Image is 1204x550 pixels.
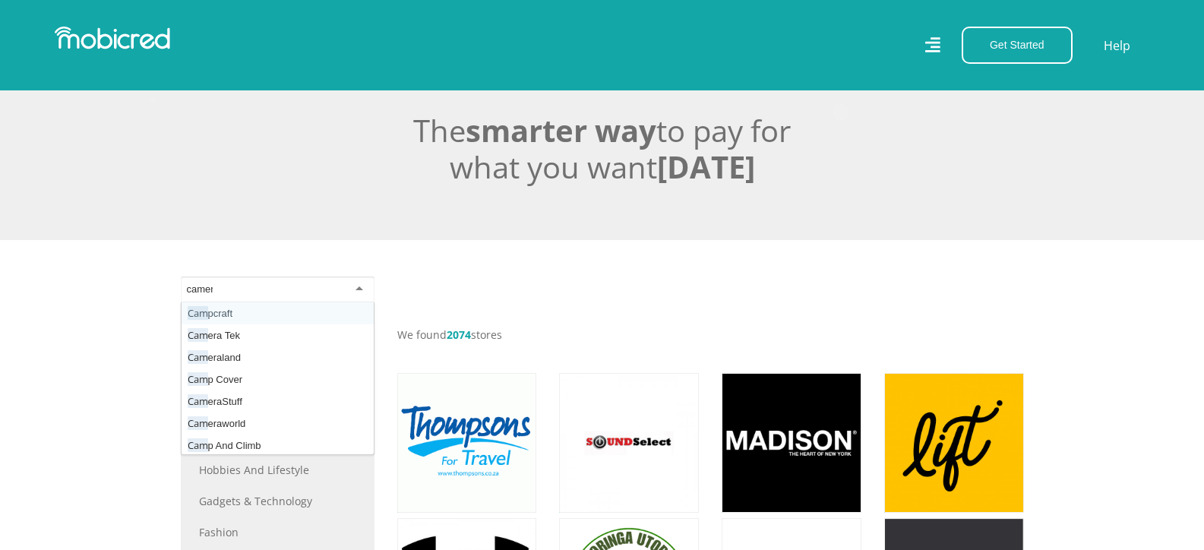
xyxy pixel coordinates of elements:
[181,112,1024,185] h2: The to pay for what you want
[182,412,374,435] div: eraworld
[182,302,374,324] div: pcraft
[188,306,208,320] span: Cam
[962,27,1073,64] button: Get Started
[188,416,208,430] span: Cam
[1103,36,1131,55] a: Help
[447,327,471,342] span: 2074
[182,368,374,390] div: p Cover
[397,327,1024,343] p: We found stores
[182,346,374,368] div: eraland
[199,493,356,509] a: Gadgets & Technology
[55,27,170,49] img: Mobicred
[182,390,374,412] div: eraStuff
[199,462,356,478] a: Hobbies and Lifestyle
[187,283,213,296] input: Search for a store...
[657,146,755,188] span: [DATE]
[188,394,208,408] span: Cam
[199,524,356,540] a: Fashion
[188,372,208,386] span: Cam
[188,328,208,342] span: Cam
[188,350,208,364] span: Cam
[188,438,208,452] span: Cam
[182,435,374,457] div: p And Climb
[182,324,374,346] div: era Tek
